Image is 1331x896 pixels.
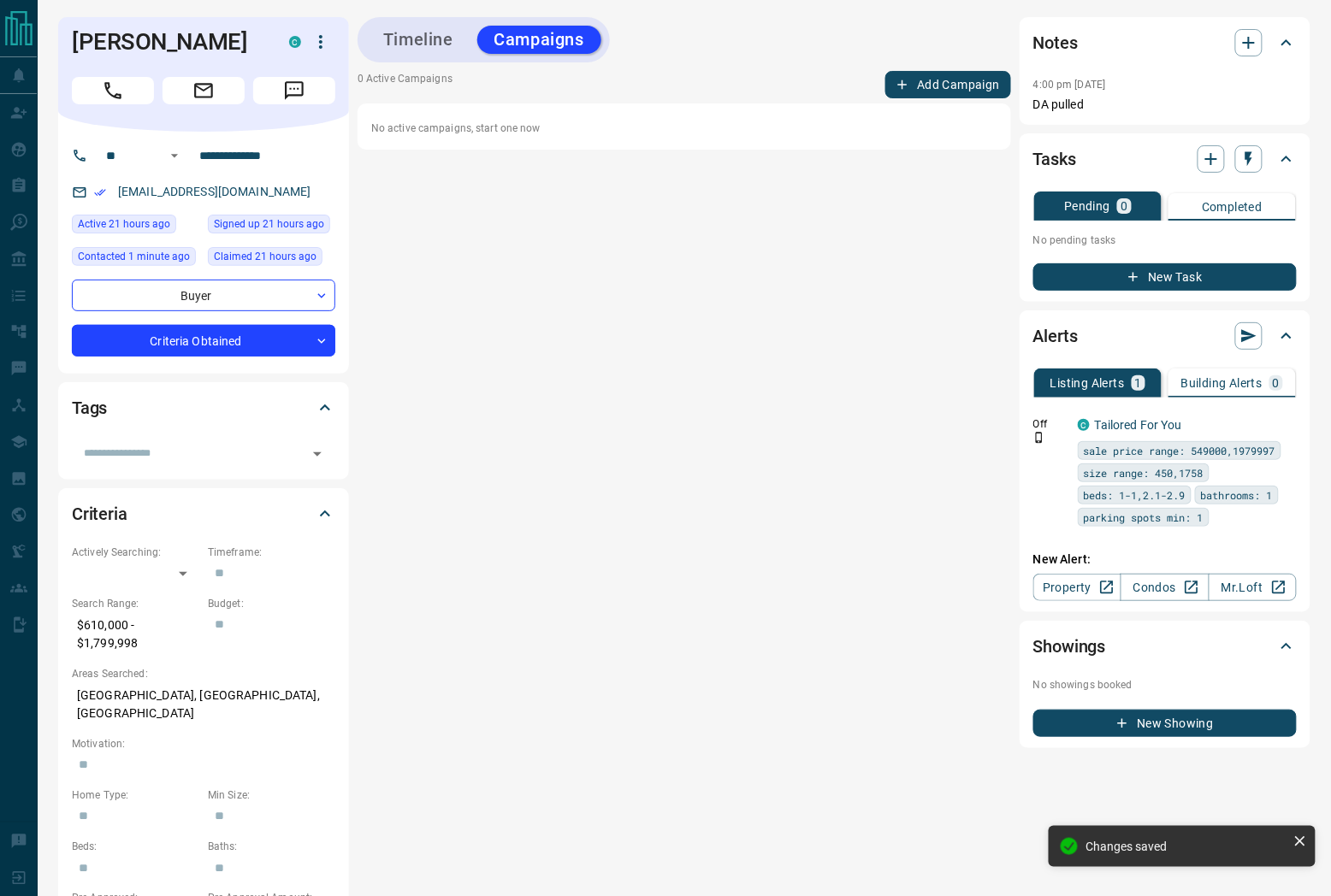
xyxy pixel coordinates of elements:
[1033,677,1297,693] p: No showings booked
[1033,22,1297,63] div: Notes
[1033,139,1297,180] div: Tasks
[72,77,154,104] span: Call
[1033,551,1297,569] p: New Alert:
[1078,419,1090,431] div: condos.ca
[72,493,335,534] div: Criteria
[1209,574,1297,601] a: Mr.Loft
[1202,201,1263,213] p: Completed
[72,280,335,311] div: Buyer
[118,185,311,198] a: [EMAIL_ADDRESS][DOMAIN_NAME]
[477,26,601,54] button: Campaigns
[72,839,199,854] p: Beds:
[72,736,335,752] p: Motivation:
[72,666,335,681] p: Areas Searched:
[1033,79,1106,91] p: 4:00 pm [DATE]
[253,77,335,104] span: Message
[1086,840,1287,853] div: Changes saved
[1201,486,1273,504] span: bathrooms: 1
[72,387,335,428] div: Tags
[208,787,335,803] p: Min Size:
[208,215,335,239] div: Sun Oct 12 2025
[72,545,199,560] p: Actively Searching:
[1050,377,1125,389] p: Listing Alerts
[1033,626,1297,667] div: Showings
[164,145,185,166] button: Open
[94,186,106,198] svg: Email Verified
[1121,574,1209,601] a: Condos
[366,26,470,54] button: Timeline
[78,248,190,265] span: Contacted 1 minute ago
[214,248,316,265] span: Claimed 21 hours ago
[1064,200,1110,212] p: Pending
[1033,315,1297,357] div: Alerts
[1033,29,1078,56] h2: Notes
[72,325,335,357] div: Criteria Obtained
[72,596,199,611] p: Search Range:
[1033,322,1078,350] h2: Alerts
[208,545,335,560] p: Timeframe:
[1033,633,1106,660] h2: Showings
[1033,432,1045,444] svg: Push Notification Only
[1084,486,1186,504] span: beds: 1-1,2.1-2.9
[1033,227,1297,253] p: No pending tasks
[1033,145,1076,173] h2: Tasks
[1121,200,1127,212] p: 0
[208,596,335,611] p: Budget:
[72,787,199,803] p: Home Type:
[214,215,324,233] span: Signed up 21 hours ago
[371,121,997,136] p: No active campaigns, start one now
[1273,377,1280,389] p: 0
[1084,509,1204,526] span: parking spots min: 1
[1033,263,1297,291] button: New Task
[72,681,335,728] p: [GEOGRAPHIC_DATA], [GEOGRAPHIC_DATA], [GEOGRAPHIC_DATA]
[1084,464,1204,481] span: size range: 450,1758
[1033,574,1121,601] a: Property
[358,71,453,98] p: 0 Active Campaigns
[1033,416,1068,432] p: Off
[1181,377,1263,389] p: Building Alerts
[289,36,301,48] div: condos.ca
[1084,442,1275,459] span: sale price range: 549000,1979997
[1095,418,1182,432] a: Tailored For You
[885,71,1011,98] button: Add Campaign
[163,77,245,104] span: Email
[72,215,199,239] div: Sun Oct 12 2025
[72,611,199,657] p: $610,000 - $1,799,998
[305,442,329,466] button: Open
[72,28,263,56] h1: [PERSON_NAME]
[72,394,107,421] h2: Tags
[208,839,335,854] p: Baths:
[1135,377,1142,389] p: 1
[72,247,199,271] div: Mon Oct 13 2025
[1033,96,1297,114] p: DA pulled
[1033,710,1297,737] button: New Showing
[72,500,127,528] h2: Criteria
[208,247,335,271] div: Sun Oct 12 2025
[78,215,170,233] span: Active 21 hours ago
